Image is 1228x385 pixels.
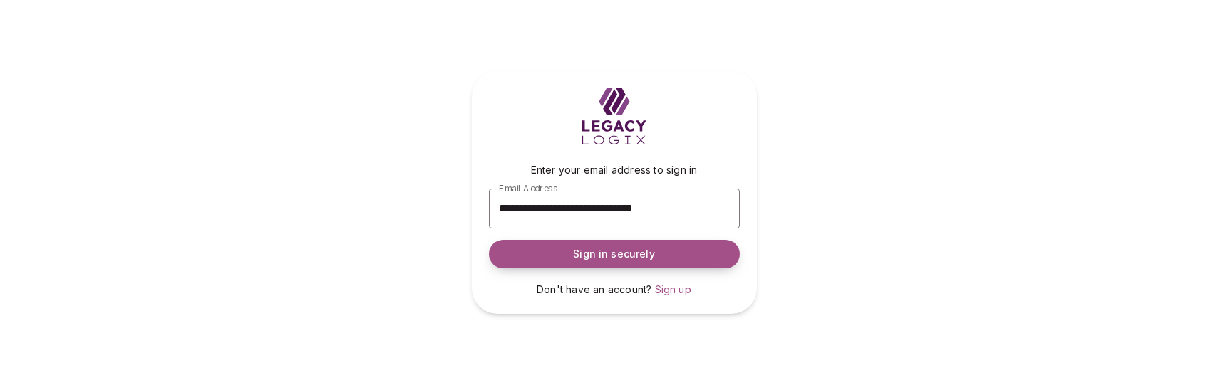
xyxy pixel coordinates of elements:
span: Enter your email address to sign in [531,164,698,176]
span: Sign up [655,283,691,295]
button: Sign in securely [489,240,740,268]
span: Email Address [499,183,557,194]
a: Sign up [655,283,691,297]
span: Don't have an account? [537,283,651,295]
span: Sign in securely [573,247,654,261]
